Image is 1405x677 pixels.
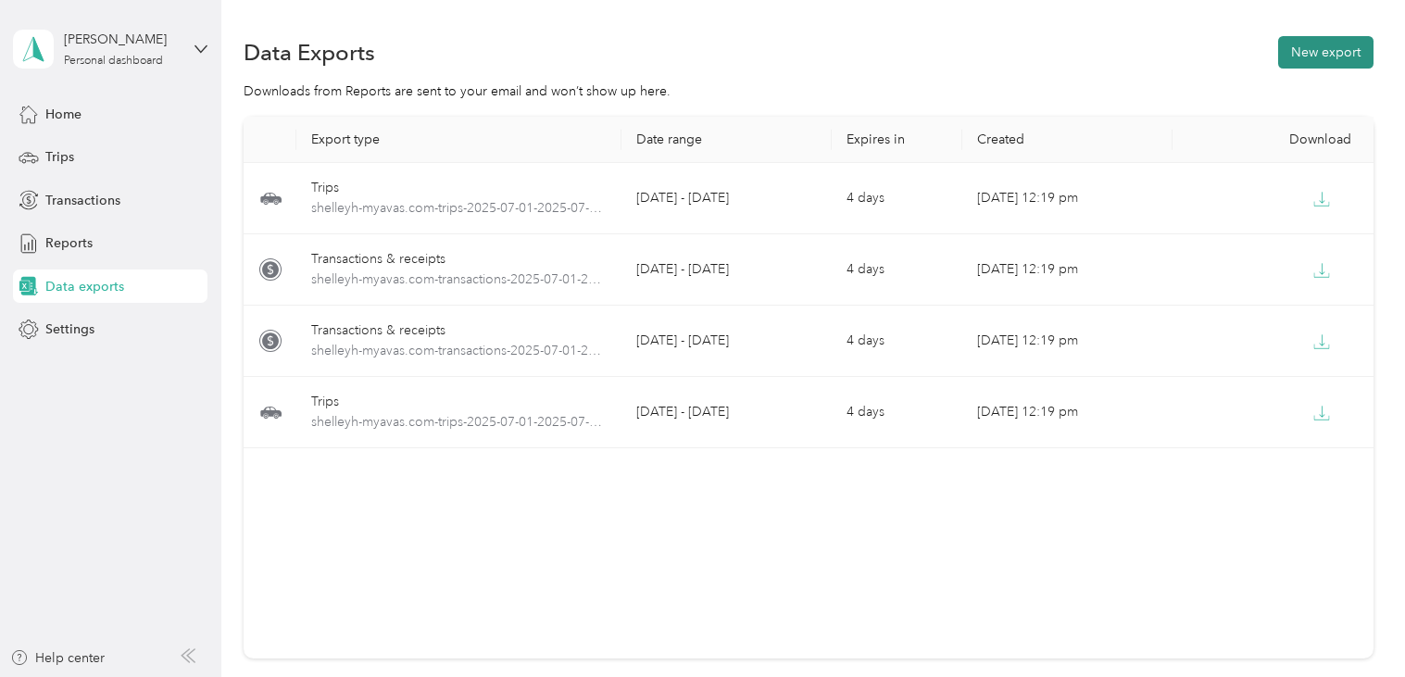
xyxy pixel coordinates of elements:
td: [DATE] 12:19 pm [962,234,1173,306]
span: Transactions [45,191,120,210]
td: [DATE] - [DATE] [621,163,832,234]
th: Date range [621,117,832,163]
div: Downloads from Reports are sent to your email and won’t show up here. [244,81,1373,101]
h1: Data Exports [244,43,375,62]
td: 4 days [832,377,963,448]
button: New export [1278,36,1374,69]
span: Settings [45,320,94,339]
td: 4 days [832,234,963,306]
div: Personal dashboard [64,56,163,67]
span: Trips [45,147,74,167]
td: [DATE] - [DATE] [621,306,832,377]
td: [DATE] 12:19 pm [962,306,1173,377]
div: Trips [311,178,607,198]
span: Reports [45,233,93,253]
td: [DATE] 12:19 pm [962,163,1173,234]
td: 4 days [832,163,963,234]
td: [DATE] 12:19 pm [962,377,1173,448]
th: Export type [296,117,621,163]
div: Download [1187,132,1368,147]
th: Created [962,117,1173,163]
span: shelleyh-myavas.com-trips-2025-07-01-2025-07-31.xlsx [311,412,607,433]
div: Trips [311,392,607,412]
div: [PERSON_NAME] [64,30,180,49]
span: Data exports [45,277,124,296]
td: 4 days [832,306,963,377]
span: shelleyh-myavas.com-trips-2025-07-01-2025-07-31.pdf [311,198,607,219]
div: Transactions & receipts [311,249,607,270]
th: Expires in [832,117,963,163]
td: [DATE] - [DATE] [621,234,832,306]
button: Help center [10,648,105,668]
div: Transactions & receipts [311,320,607,341]
td: [DATE] - [DATE] [621,377,832,448]
span: shelleyh-myavas.com-transactions-2025-07-01-2025-07-31.xlsx [311,341,607,361]
span: shelleyh-myavas.com-transactions-2025-07-01-2025-07-31.pdf [311,270,607,290]
span: Home [45,105,82,124]
iframe: Everlance-gr Chat Button Frame [1301,573,1405,677]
